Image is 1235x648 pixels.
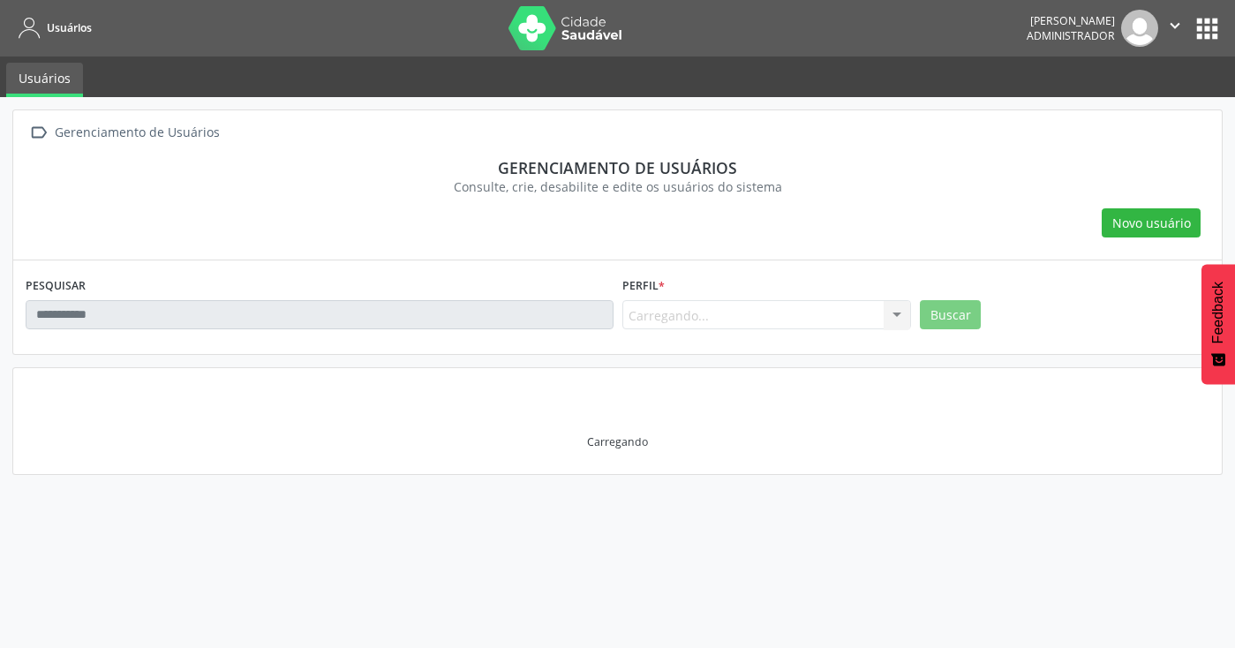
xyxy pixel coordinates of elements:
[1165,16,1185,35] i: 
[1201,264,1235,384] button: Feedback - Mostrar pesquisa
[1192,13,1223,44] button: apps
[51,120,222,146] div: Gerenciamento de Usuários
[622,273,665,300] label: Perfil
[1112,214,1191,232] span: Novo usuário
[1121,10,1158,47] img: img
[47,20,92,35] span: Usuários
[12,13,92,42] a: Usuários
[1027,13,1115,28] div: [PERSON_NAME]
[26,120,51,146] i: 
[920,300,981,330] button: Buscar
[38,158,1197,177] div: Gerenciamento de usuários
[26,120,222,146] a:  Gerenciamento de Usuários
[1102,208,1201,238] button: Novo usuário
[26,273,86,300] label: PESQUISAR
[38,177,1197,196] div: Consulte, crie, desabilite e edite os usuários do sistema
[1027,28,1115,43] span: Administrador
[587,434,648,449] div: Carregando
[6,63,83,97] a: Usuários
[1210,282,1226,343] span: Feedback
[1158,10,1192,47] button: 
